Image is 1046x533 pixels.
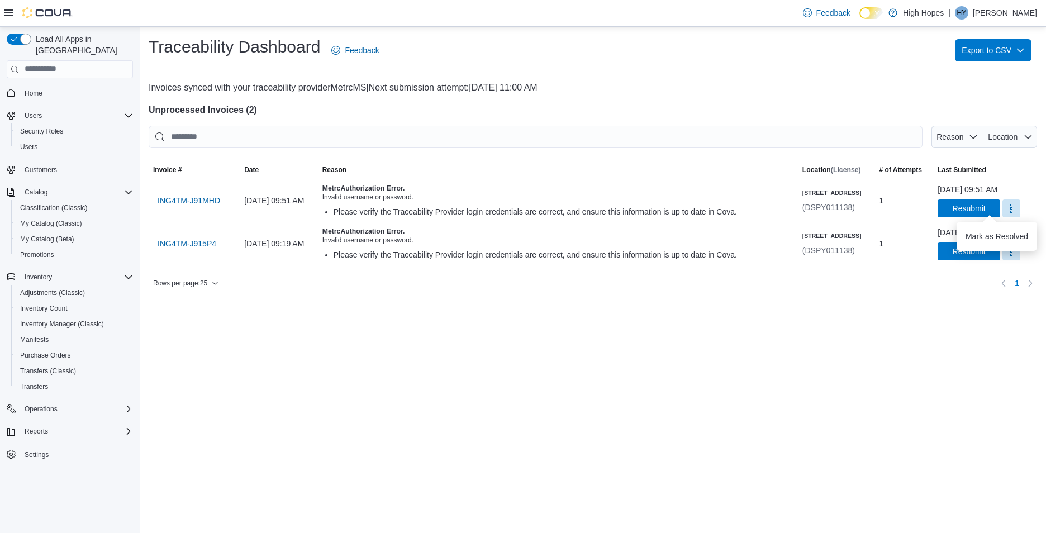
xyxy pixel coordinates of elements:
[938,165,986,174] span: Last Submitted
[20,320,104,329] span: Inventory Manager (Classic)
[11,316,137,332] button: Inventory Manager (Classic)
[240,161,318,179] button: Date
[816,7,850,18] span: Feedback
[11,363,137,379] button: Transfers (Classic)
[955,39,1031,61] button: Export to CSV
[16,232,133,246] span: My Catalog (Beta)
[879,165,922,174] span: # of Attempts
[953,246,986,257] span: Resubmit
[20,185,52,199] button: Catalog
[982,126,1037,148] button: Location
[2,446,137,462] button: Settings
[802,203,855,212] span: (DSPY011138)
[997,277,1010,290] button: Previous page
[20,127,63,136] span: Security Roles
[20,235,74,244] span: My Catalog (Beta)
[962,39,1025,61] span: Export to CSV
[938,227,997,238] div: [DATE] 09:19 AM
[16,364,80,378] a: Transfers (Classic)
[25,404,58,413] span: Operations
[322,165,346,174] span: Reason
[1010,274,1024,292] ul: Pagination for table:
[16,317,133,331] span: Inventory Manager (Classic)
[11,123,137,139] button: Security Roles
[931,126,982,148] button: Reason
[859,7,883,19] input: Dark Mode
[988,132,1018,141] span: Location
[20,447,133,461] span: Settings
[334,249,793,260] div: Please verify the Traceability Provider login credentials are correct, and ensure this informatio...
[938,242,1000,260] button: Resubmit
[948,6,950,20] p: |
[1015,278,1019,289] span: 1
[149,103,1037,117] h4: Unprocessed Invoices ( 2 )
[2,184,137,200] button: Catalog
[11,379,137,394] button: Transfers
[798,2,855,24] a: Feedback
[879,194,884,207] span: 1
[16,302,72,315] a: Inventory Count
[153,232,221,255] button: ING4TM-J915P4
[240,232,318,255] div: [DATE] 09:19 AM
[25,273,52,282] span: Inventory
[11,247,137,263] button: Promotions
[938,199,1000,217] button: Resubmit
[20,425,53,438] button: Reports
[334,206,793,217] div: Please verify the Traceability Provider login credentials are correct, and ensure this informatio...
[149,81,1037,94] p: Invoices synced with your traceability provider MetrcMS | [DATE] 11:00 AM
[20,448,53,461] a: Settings
[20,87,47,100] a: Home
[20,382,48,391] span: Transfers
[953,203,986,214] span: Resubmit
[2,401,137,417] button: Operations
[25,111,42,120] span: Users
[20,402,62,416] button: Operations
[16,248,133,261] span: Promotions
[240,189,318,212] div: [DATE] 09:51 AM
[16,349,133,362] span: Purchase Orders
[938,184,997,195] div: [DATE] 09:51 AM
[20,109,46,122] button: Users
[16,349,75,362] a: Purchase Orders
[20,219,82,228] span: My Catalog (Classic)
[16,317,108,331] a: Inventory Manager (Classic)
[327,39,383,61] a: Feedback
[2,85,137,101] button: Home
[16,140,42,154] a: Users
[25,188,47,197] span: Catalog
[1024,277,1037,290] button: Next page
[149,36,320,58] h1: Traceability Dashboard
[149,126,923,148] input: This is a search bar. After typing your query, hit enter to filter the results lower in the page.
[2,423,137,439] button: Reports
[16,286,133,299] span: Adjustments (Classic)
[879,237,884,250] span: 1
[369,83,469,92] span: Next submission attempt:
[20,270,133,284] span: Inventory
[20,203,88,212] span: Classification (Classic)
[158,195,220,206] span: ING4TM-J91MHD
[16,302,133,315] span: Inventory Count
[11,332,137,348] button: Manifests
[16,333,133,346] span: Manifests
[16,217,133,230] span: My Catalog (Classic)
[20,250,54,259] span: Promotions
[20,351,71,360] span: Purchase Orders
[936,132,963,141] span: Reason
[322,236,793,245] div: Invalid username or password.
[25,165,57,174] span: Customers
[831,166,861,174] span: (License)
[345,45,379,56] span: Feedback
[973,6,1037,20] p: [PERSON_NAME]
[158,238,216,249] span: ING4TM-J915P4
[25,427,48,436] span: Reports
[20,109,133,122] span: Users
[802,165,861,174] span: Location (License)
[1002,242,1020,260] button: More
[11,285,137,301] button: Adjustments (Classic)
[16,140,133,154] span: Users
[153,189,225,212] button: ING4TM-J91MHD
[11,348,137,363] button: Purchase Orders
[961,226,1033,246] button: Mark as Resolved
[20,142,37,151] span: Users
[20,86,133,100] span: Home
